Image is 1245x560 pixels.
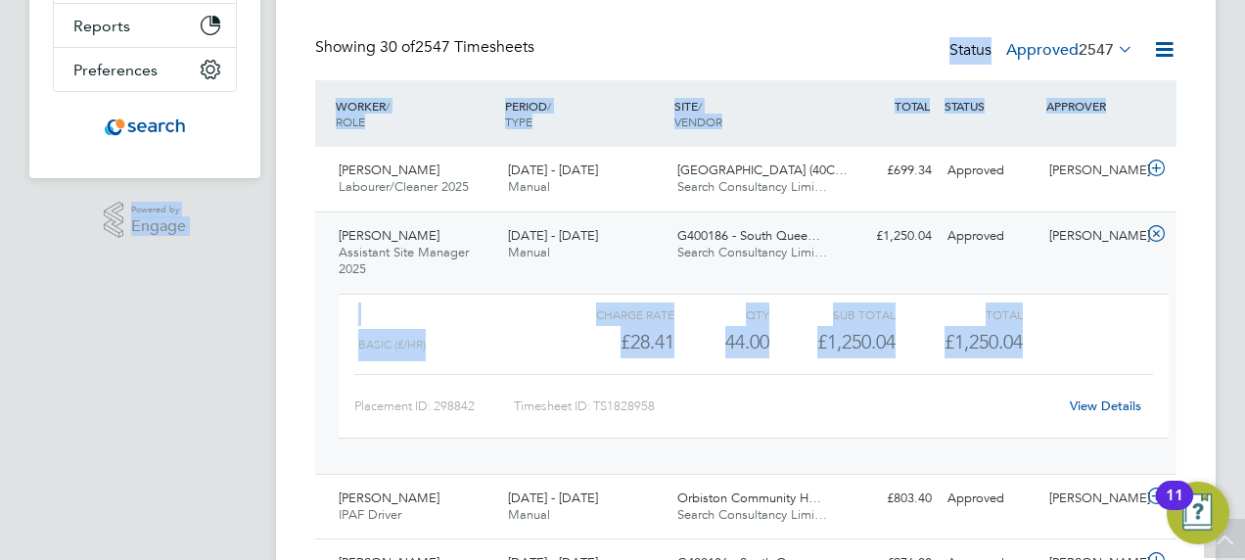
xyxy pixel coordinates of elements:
span: [PERSON_NAME] [339,162,439,178]
span: 2547 Timesheets [380,37,534,57]
span: Reports [73,17,130,35]
span: TYPE [505,114,532,129]
div: Approved [940,220,1041,253]
span: 30 of [380,37,415,57]
div: Placement ID: 298842 [354,391,514,422]
div: STATUS [940,88,1041,123]
div: [PERSON_NAME] [1041,220,1143,253]
label: Approved [1006,40,1133,60]
a: Go to home page [53,112,237,143]
span: [GEOGRAPHIC_DATA] (40C… [677,162,848,178]
span: Manual [508,506,550,523]
span: Assistant Site Manager 2025 [339,244,469,277]
div: Approved [940,483,1041,515]
button: Preferences [54,48,236,91]
button: Open Resource Center, 11 new notifications [1167,482,1229,544]
div: Timesheet ID: TS1828958 [514,391,1057,422]
span: Search Consultancy Limi… [677,506,827,523]
span: [DATE] - [DATE] [508,227,598,244]
div: APPROVER [1041,88,1143,123]
div: [PERSON_NAME] [1041,483,1143,515]
span: Preferences [73,61,158,79]
span: G400186 - South Quee… [677,227,820,244]
span: Search Consultancy Limi… [677,244,827,260]
div: Status [949,37,1137,65]
div: Showing [315,37,538,58]
span: Basic (£/HR) [358,338,426,351]
span: / [547,98,551,114]
span: / [698,98,702,114]
span: ROLE [336,114,365,129]
img: searchconsultancy-logo-retina.png [105,112,186,143]
button: Reports [54,4,236,47]
div: 11 [1166,495,1183,521]
span: [DATE] - [DATE] [508,490,598,506]
div: [PERSON_NAME] [1041,155,1143,187]
span: Manual [508,244,550,260]
div: £803.40 [838,483,940,515]
span: / [386,98,390,114]
span: Manual [508,178,550,195]
div: Charge rate [548,303,674,326]
div: SITE [669,88,839,139]
div: Approved [940,155,1041,187]
div: Total [896,303,1022,326]
div: £1,250.04 [838,220,940,253]
span: [PERSON_NAME] [339,227,439,244]
span: Search Consultancy Limi… [677,178,827,195]
div: 44.00 [674,326,769,358]
span: £1,250.04 [945,330,1023,353]
span: VENDOR [674,114,722,129]
div: Sub Total [769,303,896,326]
span: [PERSON_NAME] [339,490,439,506]
span: 2547 [1079,40,1114,60]
div: PERIOD [500,88,669,139]
a: View Details [1070,397,1141,414]
span: Powered by [131,202,186,218]
span: Orbiston Community H… [677,490,821,506]
div: £1,250.04 [769,326,896,358]
div: QTY [674,303,769,326]
span: Engage [131,218,186,235]
div: £28.41 [548,326,674,358]
a: Powered byEngage [104,202,187,239]
span: [DATE] - [DATE] [508,162,598,178]
span: TOTAL [895,98,930,114]
span: Labourer/Cleaner 2025 [339,178,469,195]
div: WORKER [331,88,500,139]
div: £699.34 [838,155,940,187]
span: IPAF Driver [339,506,401,523]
